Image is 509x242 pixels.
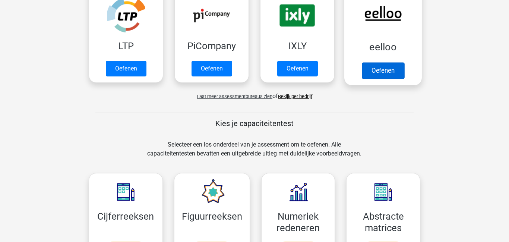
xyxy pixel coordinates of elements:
a: Bekijk per bedrijf [278,94,312,99]
a: Oefenen [192,61,232,76]
div: of [83,86,426,101]
a: Oefenen [277,61,318,76]
h5: Kies je capaciteitentest [95,119,414,128]
a: Oefenen [106,61,146,76]
a: Oefenen [362,62,404,79]
span: Laat meer assessmentbureaus zien [197,94,272,99]
div: Selecteer een los onderdeel van je assessment om te oefenen. Alle capaciteitentesten bevatten een... [140,140,369,167]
